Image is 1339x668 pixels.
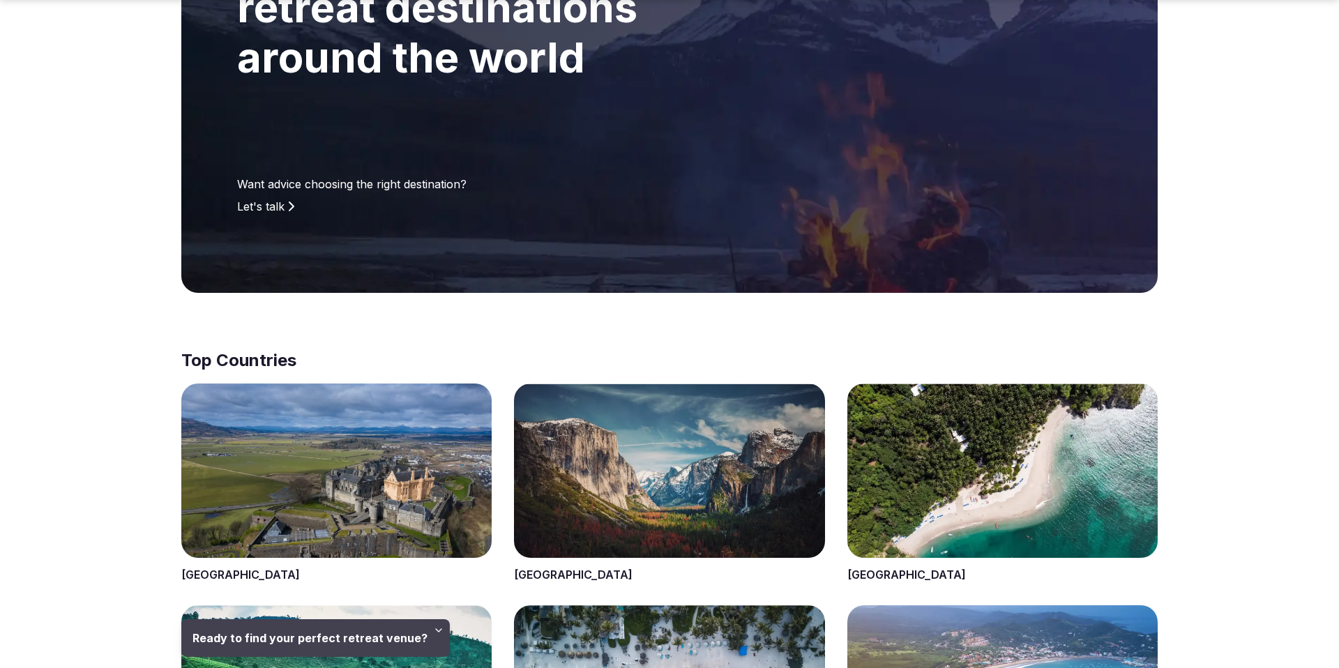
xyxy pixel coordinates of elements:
a: Let's talk [237,198,294,215]
a: [GEOGRAPHIC_DATA] [847,568,966,582]
a: [GEOGRAPHIC_DATA] [514,568,633,582]
p: Want advice choosing the right destination? [237,176,750,192]
a: [GEOGRAPHIC_DATA] [181,568,300,582]
h2: Top Countries [181,349,1158,372]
